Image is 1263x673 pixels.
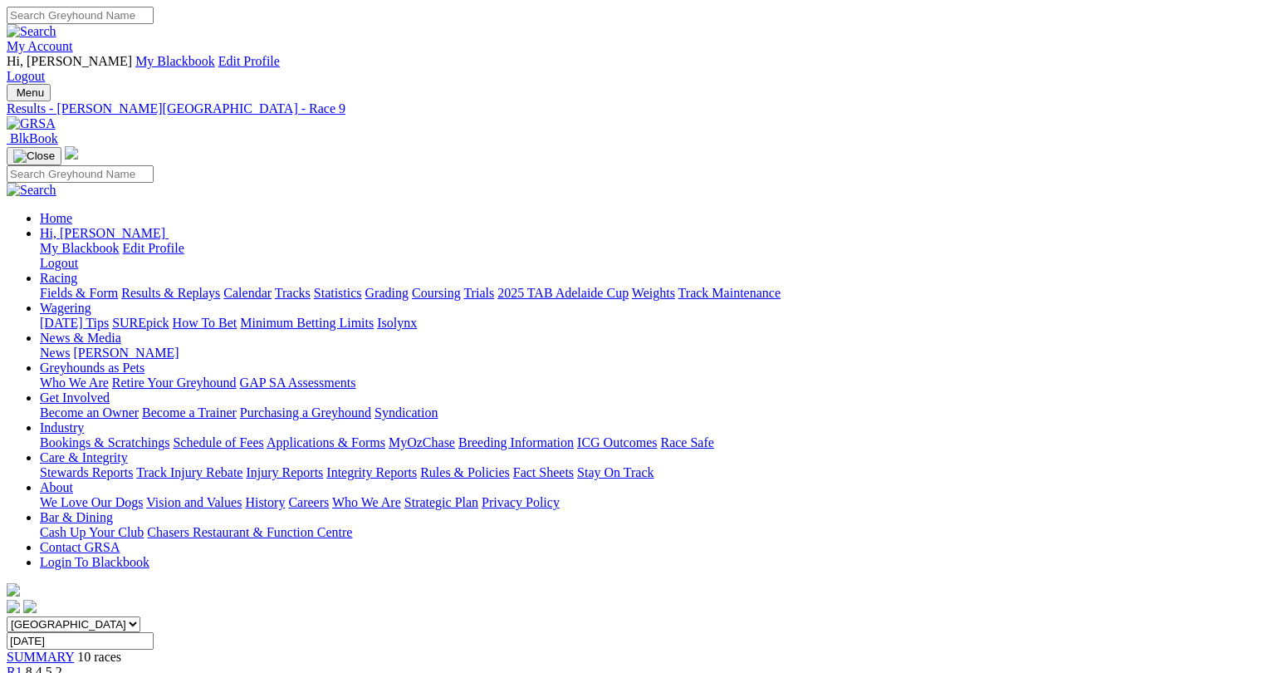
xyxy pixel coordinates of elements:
[40,510,113,524] a: Bar & Dining
[40,435,169,449] a: Bookings & Scratchings
[7,54,132,68] span: Hi, [PERSON_NAME]
[7,39,73,53] a: My Account
[40,346,70,360] a: News
[73,346,179,360] a: [PERSON_NAME]
[240,376,356,390] a: GAP SA Assessments
[40,495,143,509] a: We Love Our Dogs
[377,316,417,330] a: Isolynx
[65,146,78,160] img: logo-grsa-white.png
[40,286,1256,301] div: Racing
[267,435,385,449] a: Applications & Forms
[240,405,371,420] a: Purchasing a Greyhound
[40,405,139,420] a: Become an Owner
[326,465,417,479] a: Integrity Reports
[7,131,58,145] a: BlkBook
[40,316,109,330] a: [DATE] Tips
[7,24,56,39] img: Search
[40,465,1256,480] div: Care & Integrity
[40,420,84,435] a: Industry
[40,286,118,300] a: Fields & Form
[420,465,510,479] a: Rules & Policies
[40,316,1256,331] div: Wagering
[13,150,55,163] img: Close
[173,316,237,330] a: How To Bet
[7,165,154,183] input: Search
[10,131,58,145] span: BlkBook
[40,525,1256,540] div: Bar & Dining
[374,405,438,420] a: Syndication
[147,525,352,539] a: Chasers Restaurant & Function Centre
[632,286,675,300] a: Weights
[40,465,133,479] a: Stewards Reports
[40,376,1256,391] div: Greyhounds as Pets
[112,316,169,330] a: SUREpick
[40,555,149,569] a: Login To Blackbook
[40,376,109,390] a: Who We Are
[404,495,478,509] a: Strategic Plan
[660,435,713,449] a: Race Safe
[40,435,1256,450] div: Industry
[332,495,401,509] a: Who We Are
[121,286,220,300] a: Results & Replays
[497,286,629,300] a: 2025 TAB Adelaide Cup
[7,7,154,24] input: Search
[40,480,73,494] a: About
[40,211,72,225] a: Home
[135,54,215,68] a: My Blackbook
[112,376,237,390] a: Retire Your Greyhound
[17,86,44,99] span: Menu
[40,241,1256,271] div: Hi, [PERSON_NAME]
[7,632,154,650] input: Select date
[146,495,242,509] a: Vision and Values
[482,495,560,509] a: Privacy Policy
[240,316,374,330] a: Minimum Betting Limits
[7,183,56,198] img: Search
[40,346,1256,361] div: News & Media
[7,101,1256,116] a: Results - [PERSON_NAME][GEOGRAPHIC_DATA] - Race 9
[463,286,494,300] a: Trials
[40,271,77,285] a: Racing
[77,650,121,664] span: 10 races
[40,301,91,315] a: Wagering
[389,435,455,449] a: MyOzChase
[123,241,184,255] a: Edit Profile
[7,54,1256,84] div: My Account
[40,241,120,255] a: My Blackbook
[40,405,1256,420] div: Get Involved
[23,600,37,613] img: twitter.svg
[246,465,323,479] a: Injury Reports
[40,450,128,464] a: Care & Integrity
[7,650,74,664] a: SUMMARY
[245,495,285,509] a: History
[678,286,781,300] a: Track Maintenance
[513,465,574,479] a: Fact Sheets
[40,226,169,240] a: Hi, [PERSON_NAME]
[173,435,263,449] a: Schedule of Fees
[365,286,409,300] a: Grading
[40,361,144,375] a: Greyhounds as Pets
[7,69,45,83] a: Logout
[458,435,574,449] a: Breeding Information
[218,54,280,68] a: Edit Profile
[142,405,237,420] a: Become a Trainer
[40,525,144,539] a: Cash Up Your Club
[7,116,56,131] img: GRSA
[40,495,1256,510] div: About
[7,583,20,597] img: logo-grsa-white.png
[412,286,461,300] a: Coursing
[40,331,121,345] a: News & Media
[314,286,362,300] a: Statistics
[288,495,329,509] a: Careers
[7,147,61,165] button: Toggle navigation
[7,600,20,613] img: facebook.svg
[40,256,78,270] a: Logout
[577,465,654,479] a: Stay On Track
[40,540,120,554] a: Contact GRSA
[223,286,272,300] a: Calendar
[7,84,51,101] button: Toggle navigation
[40,226,165,240] span: Hi, [PERSON_NAME]
[275,286,311,300] a: Tracks
[577,435,657,449] a: ICG Outcomes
